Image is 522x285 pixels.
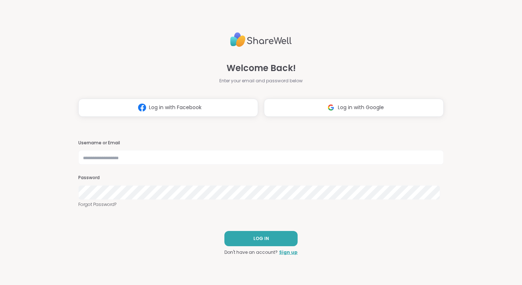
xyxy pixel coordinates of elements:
button: Log in with Facebook [78,99,258,117]
button: LOG IN [224,231,298,246]
img: ShareWell Logomark [324,101,338,114]
img: ShareWell Logo [230,29,292,50]
span: Log in with Facebook [149,104,202,111]
a: Sign up [279,249,298,256]
h3: Username or Email [78,140,444,146]
span: Don't have an account? [224,249,278,256]
span: Welcome Back! [227,62,296,75]
h3: Password [78,175,444,181]
span: Log in with Google [338,104,384,111]
a: Forgot Password? [78,201,444,208]
img: ShareWell Logomark [135,101,149,114]
span: LOG IN [253,235,269,242]
button: Log in with Google [264,99,444,117]
span: Enter your email and password below [219,78,303,84]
